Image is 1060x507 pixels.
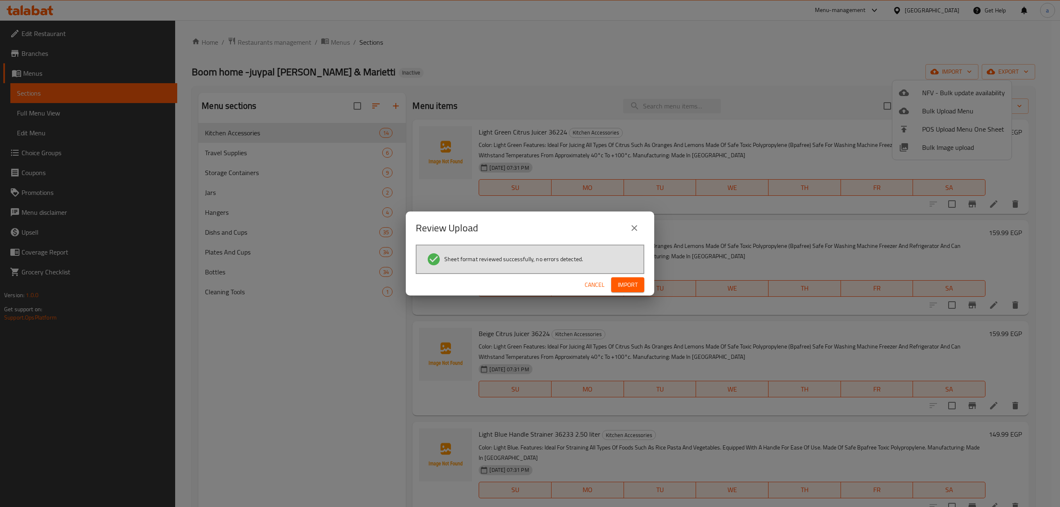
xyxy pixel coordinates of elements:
[581,277,608,293] button: Cancel
[624,218,644,238] button: close
[416,221,478,235] h2: Review Upload
[444,255,583,263] span: Sheet format reviewed successfully, no errors detected.
[585,280,605,290] span: Cancel
[618,280,638,290] span: Import
[611,277,644,293] button: Import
